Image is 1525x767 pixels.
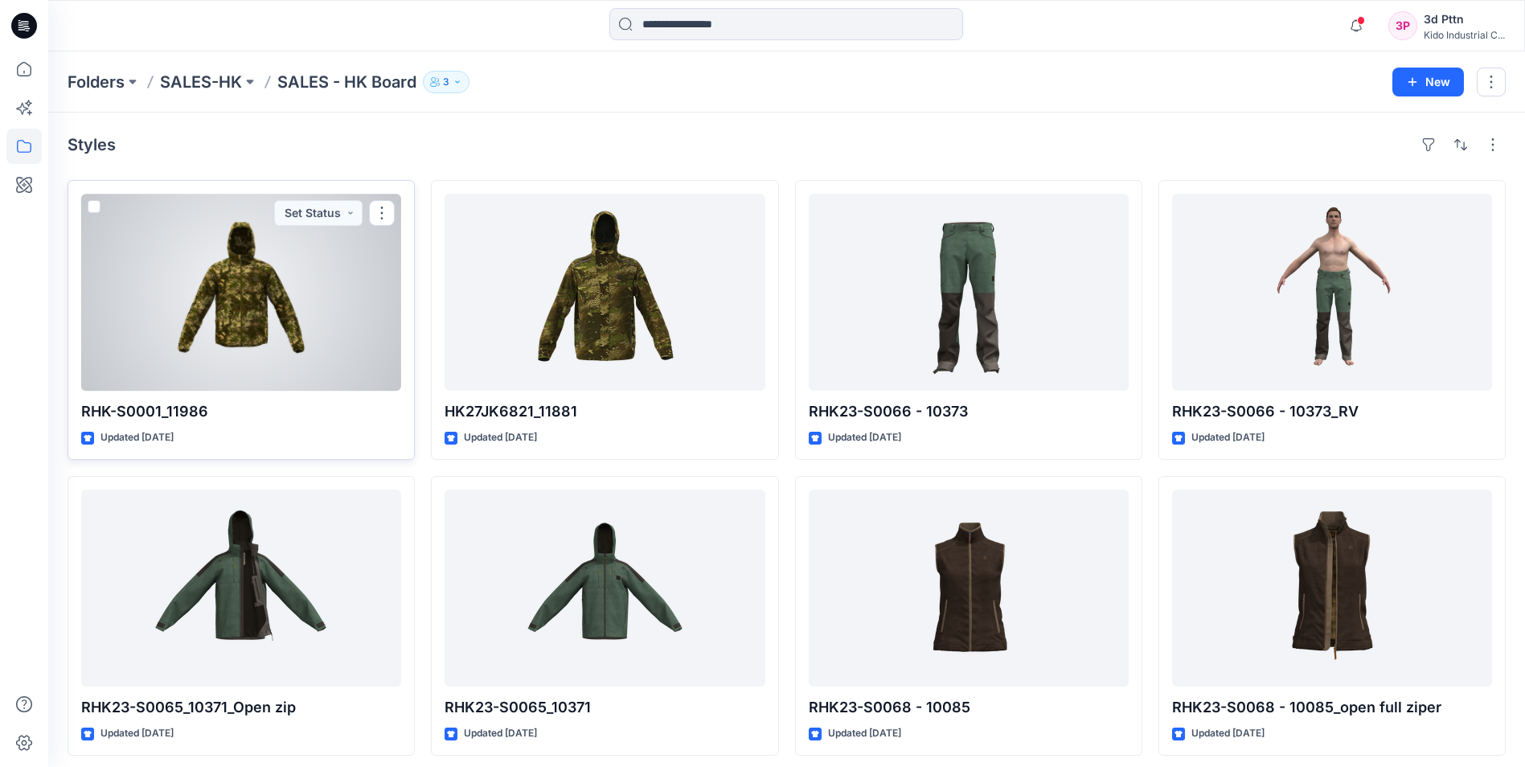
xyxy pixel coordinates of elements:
p: Updated [DATE] [100,429,174,446]
p: RHK23-S0066 - 10373_RV [1172,400,1492,423]
p: RHK23-S0066 - 10373 [809,400,1129,423]
a: SALES-HK [160,71,242,93]
div: 3P [1388,11,1417,40]
div: Kido Industrial C... [1424,29,1505,41]
p: Updated [DATE] [100,725,174,742]
a: RHK-S0001_11986 [81,194,401,391]
div: 3d Pttn [1424,10,1505,29]
button: 3 [423,71,469,93]
p: RHK23-S0068 - 10085_open full ziper [1172,696,1492,719]
a: RHK23-S0066 - 10373 [809,194,1129,391]
button: New [1392,68,1464,96]
a: Folders [68,71,125,93]
a: RHK23-S0065_10371_Open zip [81,490,401,687]
p: RHK23-S0068 - 10085 [809,696,1129,719]
p: RHK-S0001_11986 [81,400,401,423]
h4: Styles [68,135,116,154]
p: 3 [443,73,449,91]
p: HK27JK6821_11881 [445,400,765,423]
p: RHK23-S0065_10371_Open zip [81,696,401,719]
p: Updated [DATE] [828,429,901,446]
a: RHK23-S0066 - 10373_RV [1172,194,1492,391]
p: Updated [DATE] [1191,429,1265,446]
p: SALES - HK Board [277,71,416,93]
p: Updated [DATE] [828,725,901,742]
p: Updated [DATE] [464,725,537,742]
a: RHK23-S0068 - 10085_open full ziper [1172,490,1492,687]
a: RHK23-S0065_10371 [445,490,765,687]
a: HK27JK6821_11881 [445,194,765,391]
p: Updated [DATE] [1191,725,1265,742]
a: RHK23-S0068 - 10085 [809,490,1129,687]
p: RHK23-S0065_10371 [445,696,765,719]
p: Updated [DATE] [464,429,537,446]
